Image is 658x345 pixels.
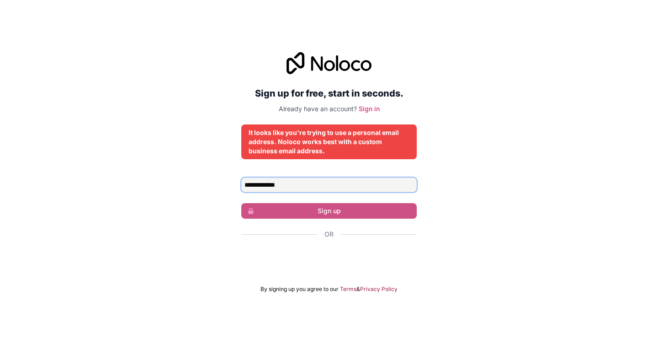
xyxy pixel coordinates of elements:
a: Terms [340,286,356,293]
div: It looks like you're trying to use a personal email address. Noloco works best with a custom busi... [249,128,409,156]
span: Already have an account? [279,105,357,113]
span: & [356,286,360,293]
h2: Sign up for free, start in seconds. [241,85,417,102]
button: Sign up [241,203,417,219]
a: Privacy Policy [360,286,398,293]
a: Sign in [359,105,380,113]
span: By signing up you agree to our [260,286,339,293]
iframe: 「使用 Google 帳戶登入」按鈕 [237,249,421,269]
span: Or [324,230,334,239]
input: Email address [241,178,417,192]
